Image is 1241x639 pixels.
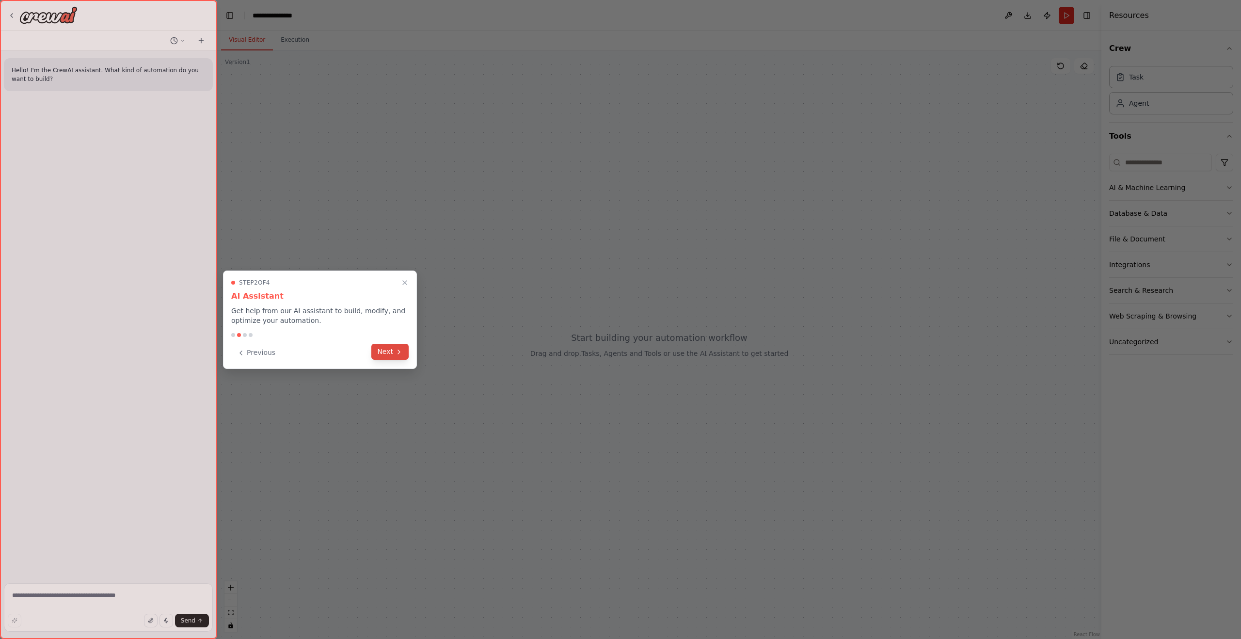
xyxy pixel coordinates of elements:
[231,306,409,325] p: Get help from our AI assistant to build, modify, and optimize your automation.
[239,279,270,287] span: Step 2 of 4
[231,345,281,361] button: Previous
[231,290,409,302] h3: AI Assistant
[223,9,237,22] button: Hide left sidebar
[399,277,411,288] button: Close walkthrough
[371,344,409,360] button: Next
